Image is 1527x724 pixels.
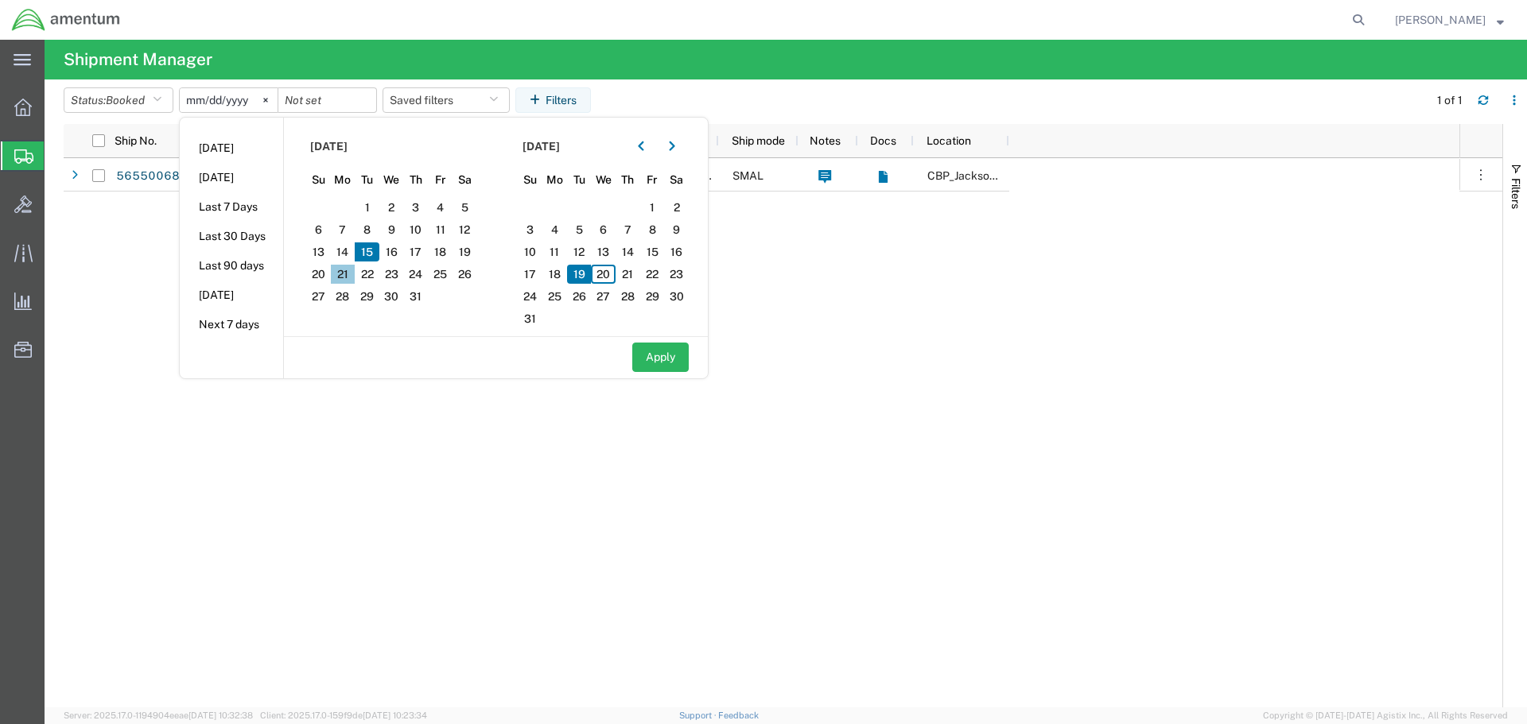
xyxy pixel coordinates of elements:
[331,265,356,284] span: 21
[542,220,567,239] span: 4
[591,242,616,261] span: 13
[640,287,665,306] span: 29
[379,198,404,217] span: 2
[927,134,971,147] span: Location
[383,87,510,113] button: Saved filters
[519,172,543,188] span: Su
[331,242,356,261] span: 14
[453,265,477,284] span: 26
[664,287,689,306] span: 30
[355,220,379,239] span: 8
[679,710,719,720] a: Support
[404,242,429,261] span: 17
[567,172,592,188] span: Tu
[306,265,331,284] span: 20
[180,88,278,112] input: Not set
[664,265,689,284] span: 23
[331,172,356,188] span: Mo
[428,198,453,217] span: 4
[664,198,689,217] span: 2
[567,265,592,284] span: 19
[64,87,173,113] button: Status:Booked
[591,172,616,188] span: We
[542,172,567,188] span: Mo
[1437,92,1465,109] div: 1 of 1
[355,265,379,284] span: 22
[180,134,283,163] li: [DATE]
[180,163,283,192] li: [DATE]
[310,138,348,155] span: [DATE]
[404,220,429,239] span: 10
[591,220,616,239] span: 6
[542,265,567,284] span: 18
[428,220,453,239] span: 11
[379,242,404,261] span: 16
[1395,11,1486,29] span: Nick Riddle
[640,220,665,239] span: 8
[115,134,157,147] span: Ship No.
[519,309,543,328] span: 31
[616,220,640,239] span: 7
[355,242,379,261] span: 15
[278,88,376,112] input: Not set
[519,220,543,239] span: 3
[306,172,331,188] span: Su
[331,287,356,306] span: 28
[379,220,404,239] span: 9
[404,172,429,188] span: Th
[453,198,477,217] span: 5
[180,222,283,251] li: Last 30 Days
[567,220,592,239] span: 5
[567,287,592,306] span: 26
[260,710,427,720] span: Client: 2025.17.0-159f9de
[718,710,759,720] a: Feedback
[453,242,477,261] span: 19
[810,134,841,147] span: Notes
[640,242,665,261] span: 15
[732,134,785,147] span: Ship mode
[1263,709,1508,722] span: Copyright © [DATE]-[DATE] Agistix Inc., All Rights Reserved
[515,87,591,113] button: Filters
[355,287,379,306] span: 29
[64,40,212,79] h4: Shipment Manager
[640,172,665,188] span: Fr
[115,164,181,189] a: 56550068
[180,251,283,281] li: Last 90 days
[379,265,404,284] span: 23
[355,172,379,188] span: Tu
[64,710,253,720] span: Server: 2025.17.0-1194904eeae
[355,198,379,217] span: 1
[11,8,121,32] img: logo
[428,265,453,284] span: 25
[306,220,331,239] span: 6
[404,287,429,306] span: 31
[453,172,477,188] span: Sa
[632,343,689,372] button: Apply
[306,287,331,306] span: 27
[428,172,453,188] span: Fr
[1510,178,1522,209] span: Filters
[453,220,477,239] span: 12
[428,242,453,261] span: 18
[616,287,640,306] span: 28
[404,198,429,217] span: 3
[616,242,640,261] span: 14
[404,265,429,284] span: 24
[1394,10,1505,29] button: [PERSON_NAME]
[616,265,640,284] span: 21
[519,287,543,306] span: 24
[180,310,283,339] li: Next 7 days
[306,242,331,261] span: 13
[591,287,616,306] span: 27
[870,134,896,147] span: Docs
[664,220,689,239] span: 9
[519,265,543,284] span: 17
[640,198,665,217] span: 1
[616,172,640,188] span: Th
[331,220,356,239] span: 7
[664,172,689,188] span: Sa
[519,242,543,261] span: 10
[379,287,404,306] span: 30
[363,710,427,720] span: [DATE] 10:23:34
[640,265,665,284] span: 22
